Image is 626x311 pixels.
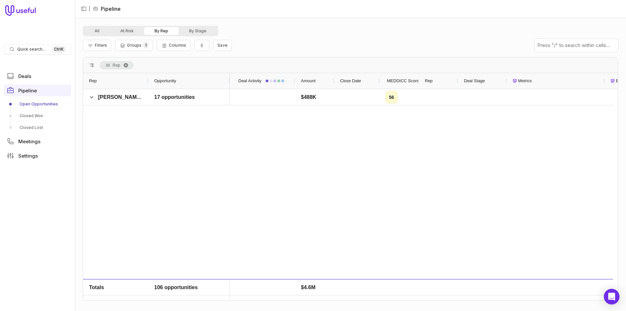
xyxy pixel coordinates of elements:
button: All [84,27,110,35]
a: Settings [4,150,71,162]
button: By Rep [144,27,179,35]
div: Pipeline submenu [4,99,71,133]
a: Open Opportunities [4,99,71,109]
a: Closed Lost [4,122,71,133]
span: $488K [301,93,316,101]
span: Deals [18,74,31,79]
div: MEDDICC Score [386,73,413,89]
span: Rep [425,77,433,85]
button: By Stage [179,27,217,35]
span: Deal Stage [464,77,485,85]
span: Groups [127,43,142,48]
input: Press "/" to search within cells... [535,39,618,52]
button: Columns [157,40,190,51]
div: Row Groups [100,61,133,69]
kbd: Ctrl K [52,46,66,53]
span: MEDDICC Score [387,77,419,85]
span: 1 [143,42,149,48]
span: Meetings [18,139,40,144]
a: Pipeline [4,85,71,96]
div: Open Intercom Messenger [604,289,619,304]
span: Deal Activity [238,77,261,85]
span: Save [217,43,228,48]
li: Pipeline [93,5,121,13]
div: 56 [386,91,397,103]
a: Meetings [4,135,71,147]
span: Settings [18,153,38,158]
button: Create a new saved view [213,40,232,51]
button: Collapse sidebar [79,4,89,14]
span: Quick search... [17,47,45,52]
button: Group Pipeline [115,40,153,51]
div: Metrics [513,73,599,89]
button: Collapse all rows [194,40,209,51]
a: Closed Won [4,111,71,121]
span: Filters [95,43,107,48]
span: Close Date [340,77,361,85]
span: Rep [89,77,97,85]
button: At Risk [110,27,144,35]
span: | [89,5,90,13]
span: Amount [301,77,316,85]
span: Opportunity [154,77,176,85]
span: 17 opportunities [154,93,195,101]
span: Rep [112,61,120,69]
span: Pipeline [18,88,37,93]
span: Rep. Press ENTER to sort. Press DELETE to remove [100,61,133,69]
span: Metrics [518,77,532,85]
span: [PERSON_NAME] [98,94,142,100]
a: Deals [4,70,71,82]
span: Columns [169,43,186,48]
button: Filter Pipeline [83,40,111,51]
